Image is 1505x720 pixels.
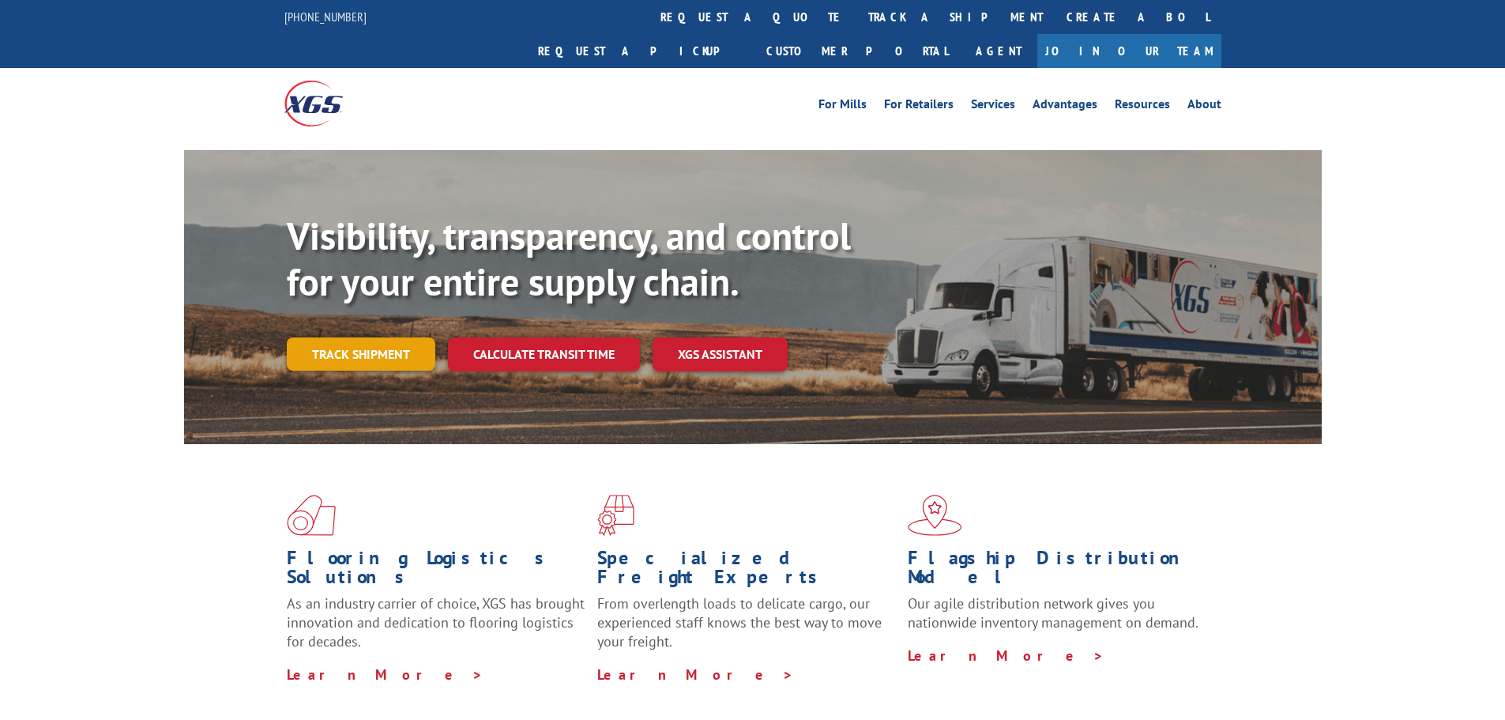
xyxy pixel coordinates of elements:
[597,495,634,536] img: xgs-icon-focused-on-flooring-red
[1187,98,1221,115] a: About
[597,594,896,665] p: From overlength loads to delicate cargo, our experienced staff knows the best way to move your fr...
[287,594,585,650] span: As an industry carrier of choice, XGS has brought innovation and dedication to flooring logistics...
[448,337,640,371] a: Calculate transit time
[284,9,367,25] a: [PHONE_NUMBER]
[1033,98,1097,115] a: Advantages
[287,548,585,594] h1: Flooring Logistics Solutions
[908,594,1198,631] span: Our agile distribution network gives you nationwide inventory management on demand.
[754,34,960,68] a: Customer Portal
[287,495,336,536] img: xgs-icon-total-supply-chain-intelligence-red
[653,337,788,371] a: XGS ASSISTANT
[818,98,867,115] a: For Mills
[884,98,954,115] a: For Retailers
[287,665,483,684] a: Learn More >
[597,665,794,684] a: Learn More >
[908,495,962,536] img: xgs-icon-flagship-distribution-model-red
[908,646,1104,665] a: Learn More >
[597,548,896,594] h1: Specialized Freight Experts
[287,337,435,371] a: Track shipment
[908,548,1206,594] h1: Flagship Distribution Model
[971,98,1015,115] a: Services
[526,34,754,68] a: Request a pickup
[1115,98,1170,115] a: Resources
[1037,34,1221,68] a: Join Our Team
[287,211,851,306] b: Visibility, transparency, and control for your entire supply chain.
[960,34,1037,68] a: Agent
